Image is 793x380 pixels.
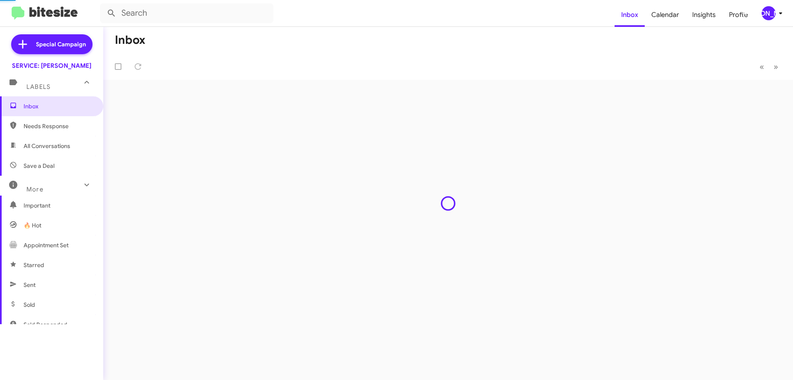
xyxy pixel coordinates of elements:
span: All Conversations [24,142,70,150]
h1: Inbox [115,33,145,47]
nav: Page navigation example [755,58,783,75]
span: Sold [24,301,35,309]
span: Appointment Set [24,241,69,249]
span: » [774,62,778,72]
button: [PERSON_NAME] [755,6,784,20]
span: Save a Deal [24,162,55,170]
span: Labels [26,83,50,91]
a: Insights [686,3,722,27]
span: Starred [24,261,44,269]
div: SERVICE: [PERSON_NAME] [12,62,91,70]
span: Special Campaign [36,40,86,48]
button: Previous [755,58,769,75]
a: Calendar [645,3,686,27]
span: Needs Response [24,122,94,130]
span: More [26,186,43,193]
button: Next [769,58,783,75]
span: Sent [24,281,36,289]
span: « [760,62,764,72]
div: [PERSON_NAME] [762,6,776,20]
span: Sold Responded [24,320,67,329]
span: 🔥 Hot [24,221,41,229]
span: Important [24,201,94,210]
input: Search [100,3,273,23]
a: Special Campaign [11,34,93,54]
a: Profile [722,3,755,27]
a: Inbox [615,3,645,27]
span: Inbox [24,102,94,110]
